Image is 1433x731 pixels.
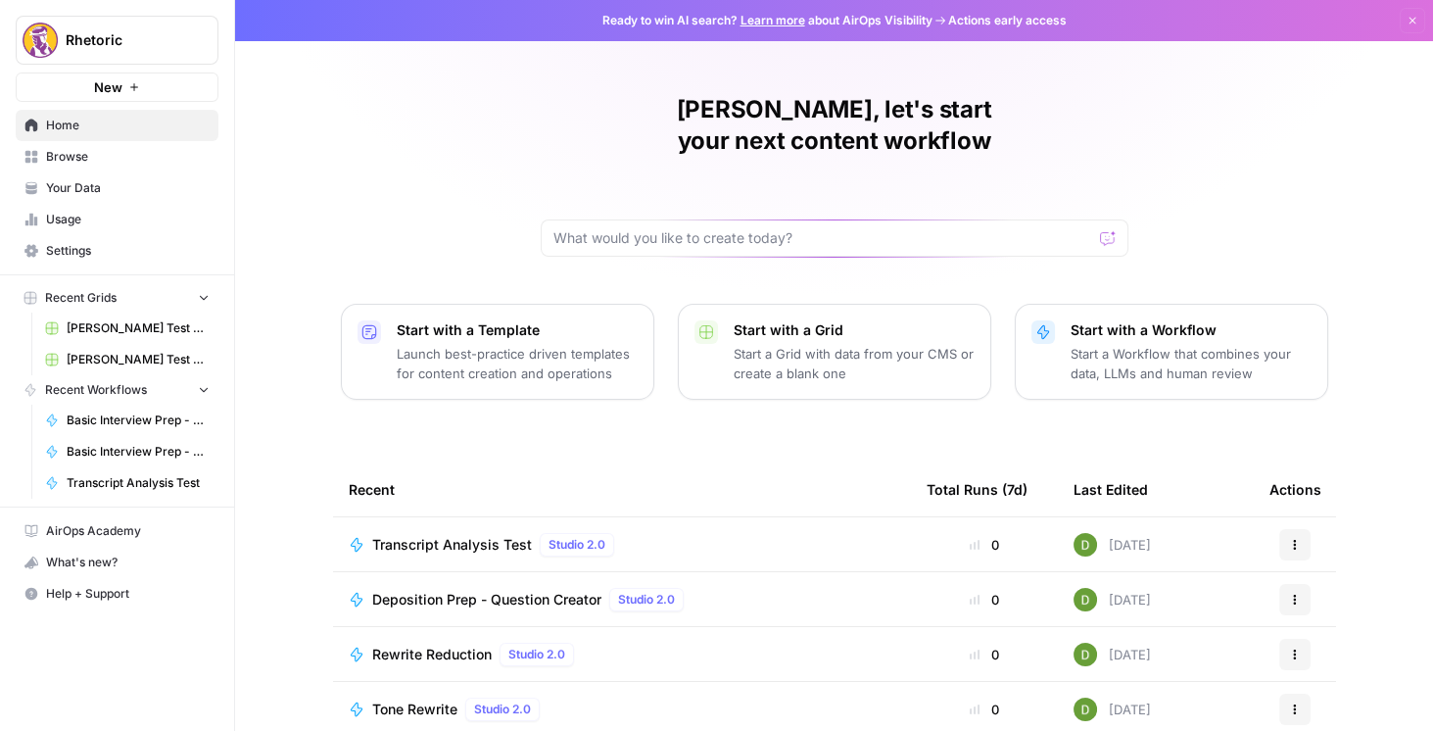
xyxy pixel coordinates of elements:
[36,436,218,467] a: Basic Interview Prep - Grading
[36,405,218,436] a: Basic Interview Prep - Question Creator
[397,320,638,340] p: Start with a Template
[16,283,218,313] button: Recent Grids
[16,172,218,204] a: Your Data
[1269,463,1321,516] div: Actions
[927,645,1042,664] div: 0
[1074,588,1151,611] div: [DATE]
[17,548,217,577] div: What's new?
[508,646,565,663] span: Studio 2.0
[474,701,531,718] span: Studio 2.0
[618,591,675,609] span: Studio 2.0
[16,235,218,267] a: Settings
[16,375,218,405] button: Recent Workflows
[1074,588,1097,611] img: 9imwbg9onax47rbj8p24uegffqjq
[67,319,210,337] span: [PERSON_NAME] Test Workflow - Copilot Example Grid
[734,320,975,340] p: Start with a Grid
[372,535,532,555] span: Transcript Analysis Test
[46,242,210,260] span: Settings
[549,536,605,554] span: Studio 2.0
[341,304,654,400] button: Start with a TemplateLaunch best-practice driven templates for content creation and operations
[1071,320,1312,340] p: Start with a Workflow
[46,585,210,603] span: Help + Support
[67,474,210,492] span: Transcript Analysis Test
[16,73,218,102] button: New
[678,304,991,400] button: Start with a GridStart a Grid with data from your CMS or create a blank one
[46,211,210,228] span: Usage
[66,30,184,50] span: Rhetoric
[349,533,895,557] a: Transcript Analysis TestStudio 2.0
[16,547,218,578] button: What's new?
[16,578,218,609] button: Help + Support
[349,588,895,611] a: Deposition Prep - Question CreatorStudio 2.0
[734,344,975,383] p: Start a Grid with data from your CMS or create a blank one
[1074,533,1097,557] img: 9imwbg9onax47rbj8p24uegffqjq
[1074,698,1151,721] div: [DATE]
[1074,533,1151,557] div: [DATE]
[553,228,1092,248] input: What would you like to create today?
[94,77,122,97] span: New
[927,590,1042,609] div: 0
[46,117,210,134] span: Home
[36,344,218,375] a: [PERSON_NAME] Test Workflow - SERP Overview Grid
[16,204,218,235] a: Usage
[16,141,218,172] a: Browse
[36,467,218,499] a: Transcript Analysis Test
[740,13,805,27] a: Learn more
[948,12,1067,29] span: Actions early access
[372,700,457,719] span: Tone Rewrite
[349,698,895,721] a: Tone RewriteStudio 2.0
[1015,304,1328,400] button: Start with a WorkflowStart a Workflow that combines your data, LLMs and human review
[1074,643,1151,666] div: [DATE]
[541,94,1128,157] h1: [PERSON_NAME], let's start your next content workflow
[45,289,117,307] span: Recent Grids
[46,179,210,197] span: Your Data
[1074,643,1097,666] img: 9imwbg9onax47rbj8p24uegffqjq
[45,381,147,399] span: Recent Workflows
[372,590,601,609] span: Deposition Prep - Question Creator
[602,12,932,29] span: Ready to win AI search? about AirOps Visibility
[1074,463,1148,516] div: Last Edited
[349,643,895,666] a: Rewrite ReductionStudio 2.0
[46,148,210,166] span: Browse
[16,515,218,547] a: AirOps Academy
[372,645,492,664] span: Rewrite Reduction
[23,23,58,58] img: Rhetoric Logo
[349,463,895,516] div: Recent
[397,344,638,383] p: Launch best-practice driven templates for content creation and operations
[927,463,1027,516] div: Total Runs (7d)
[36,313,218,344] a: [PERSON_NAME] Test Workflow - Copilot Example Grid
[67,412,210,429] span: Basic Interview Prep - Question Creator
[67,443,210,461] span: Basic Interview Prep - Grading
[16,16,218,65] button: Workspace: Rhetoric
[1074,698,1097,721] img: 9imwbg9onax47rbj8p24uegffqjq
[46,522,210,540] span: AirOps Academy
[927,535,1042,555] div: 0
[67,351,210,368] span: [PERSON_NAME] Test Workflow - SERP Overview Grid
[1071,344,1312,383] p: Start a Workflow that combines your data, LLMs and human review
[927,700,1042,719] div: 0
[16,110,218,141] a: Home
